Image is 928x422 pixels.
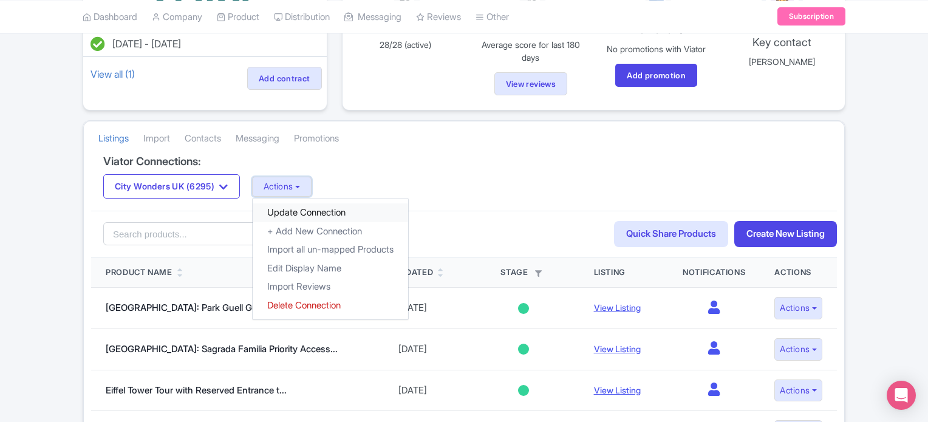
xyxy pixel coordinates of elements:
[112,38,181,50] span: [DATE] - [DATE]
[494,72,568,95] a: View reviews
[253,277,408,296] a: Import Reviews
[106,302,338,313] a: [GEOGRAPHIC_DATA]: Park Guell Guided Tour with Ski...
[106,343,338,355] a: [GEOGRAPHIC_DATA]: Sagrada Familia Priority Access...
[106,384,287,396] a: Eiffel Tower Tour with Reserved Entrance t...
[185,122,221,155] a: Contacts
[253,203,408,222] a: Update Connection
[253,259,408,277] a: Edit Display Name
[103,222,305,245] input: Search products...
[774,379,822,402] button: Actions
[594,344,641,354] a: View Listing
[350,38,461,51] p: 28/28 (active)
[103,174,240,199] button: City Wonders UK (6295)
[579,257,668,288] th: Listing
[143,122,170,155] a: Import
[103,155,825,168] h4: Viator Connections:
[774,297,822,319] button: Actions
[614,221,728,247] a: Quick Share Products
[726,55,838,68] p: [PERSON_NAME]
[535,270,542,277] i: Filter by stage
[475,38,586,64] p: Average score for last 180 days
[294,122,339,155] a: Promotions
[98,122,129,155] a: Listings
[88,66,137,83] a: View all (1)
[734,221,837,247] a: Create New Listing
[106,267,172,279] div: Product Name
[594,302,641,313] a: View Listing
[887,381,916,410] div: Open Intercom Messenger
[483,267,565,279] div: Stage
[252,177,312,197] button: Actions
[357,288,468,329] td: [DATE]
[594,385,641,395] a: View Listing
[777,7,845,26] a: Subscription
[726,34,838,50] p: Key contact
[253,296,408,315] a: Delete Connection
[601,43,712,55] p: No promotions with Viator
[253,240,408,259] a: Import all un-mapped Products
[357,328,468,370] td: [DATE]
[357,370,468,411] td: [DATE]
[236,122,279,155] a: Messaging
[668,257,760,288] th: Notifications
[760,257,837,288] th: Actions
[774,338,822,361] button: Actions
[615,64,697,87] a: Add promotion
[247,67,322,90] a: Add contract
[253,222,408,240] a: + Add New Connection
